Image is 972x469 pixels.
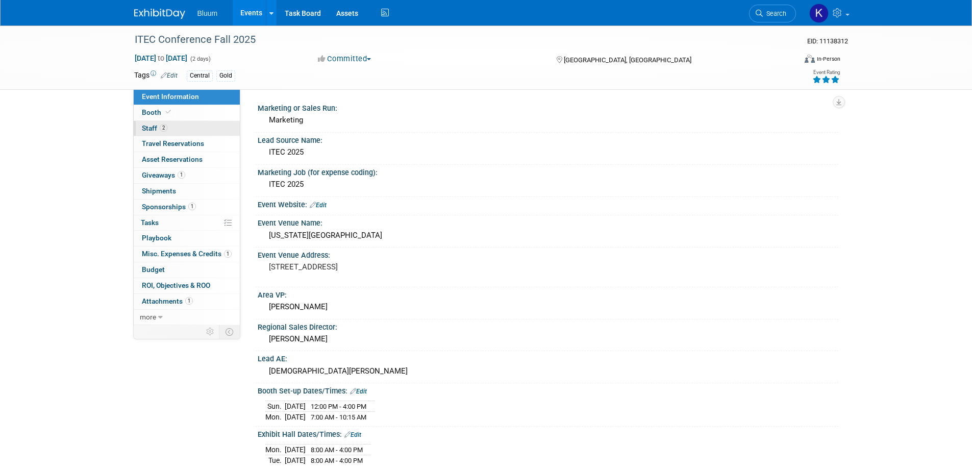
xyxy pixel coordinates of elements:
div: [US_STATE][GEOGRAPHIC_DATA] [265,228,831,243]
img: Kellie Noller [809,4,829,23]
pre: [STREET_ADDRESS] [269,262,488,271]
a: Sponsorships1 [134,200,240,215]
i: Booth reservation complete [166,109,171,115]
span: Search [763,10,786,17]
button: Committed [314,54,375,64]
span: 12:00 PM - 4:00 PM [311,403,366,410]
span: 1 [224,250,232,258]
div: [PERSON_NAME] [265,331,831,347]
span: [DATE] [DATE] [134,54,188,63]
span: 8:00 AM - 4:00 PM [311,446,363,454]
div: In-Person [816,55,840,63]
a: Event Information [134,89,240,105]
span: Staff [142,124,167,132]
div: Lead Source Name: [258,133,838,145]
div: Event Venue Address: [258,248,838,260]
td: Mon. [265,412,285,423]
td: Sun. [265,401,285,412]
span: 2 [160,124,167,132]
td: [DATE] [285,412,306,423]
span: Asset Reservations [142,155,203,163]
td: Toggle Event Tabs [219,325,240,338]
a: Giveaways1 [134,168,240,183]
div: ITEC 2025 [265,144,831,160]
span: Sponsorships [142,203,196,211]
td: Tue. [265,455,285,466]
div: Event Format [736,53,841,68]
div: ITEC Conference Fall 2025 [131,31,781,49]
div: Area VP: [258,287,838,300]
div: Gold [216,70,235,81]
span: 1 [178,171,185,179]
span: to [156,54,166,62]
span: more [140,313,156,321]
div: [PERSON_NAME] [265,299,831,315]
a: Misc. Expenses & Credits1 [134,246,240,262]
td: [DATE] [285,401,306,412]
a: Playbook [134,231,240,246]
div: Event Rating [812,70,840,75]
span: Booth [142,108,173,116]
a: more [134,310,240,325]
a: Budget [134,262,240,278]
div: [DEMOGRAPHIC_DATA][PERSON_NAME] [265,363,831,379]
span: 1 [185,297,193,305]
div: Marketing [265,112,831,128]
img: ExhibitDay [134,9,185,19]
td: Tags [134,70,178,82]
span: Shipments [142,187,176,195]
div: Regional Sales Director: [258,319,838,332]
span: 1 [188,203,196,210]
div: Booth Set-up Dates/Times: [258,383,838,397]
td: [DATE] [285,455,306,466]
span: Attachments [142,297,193,305]
img: Format-Inperson.png [805,55,815,63]
a: Travel Reservations [134,136,240,152]
div: Exhibit Hall Dates/Times: [258,427,838,440]
a: ROI, Objectives & ROO [134,278,240,293]
a: Tasks [134,215,240,231]
span: Playbook [142,234,171,242]
div: Central [187,70,213,81]
a: Edit [350,388,367,395]
span: Giveaways [142,171,185,179]
span: Budget [142,265,165,274]
div: ITEC 2025 [265,177,831,192]
span: [GEOGRAPHIC_DATA], [GEOGRAPHIC_DATA] [564,56,691,64]
a: Staff2 [134,121,240,136]
span: ROI, Objectives & ROO [142,281,210,289]
div: Marketing or Sales Run: [258,101,838,113]
div: Event Website: [258,197,838,210]
span: Misc. Expenses & Credits [142,250,232,258]
a: Edit [161,72,178,79]
a: Edit [344,431,361,438]
a: Edit [310,202,327,209]
a: Booth [134,105,240,120]
td: Mon. [265,444,285,455]
span: (2 days) [189,56,211,62]
div: Event Venue Name: [258,215,838,228]
span: 8:00 AM - 4:00 PM [311,457,363,464]
div: Lead AE: [258,351,838,364]
span: Bluum [197,9,218,17]
a: Attachments1 [134,294,240,309]
a: Asset Reservations [134,152,240,167]
div: Marketing Job (for expense coding): [258,165,838,178]
span: Event Information [142,92,199,101]
span: 7:00 AM - 10:15 AM [311,413,366,421]
td: Personalize Event Tab Strip [202,325,219,338]
span: Tasks [141,218,159,227]
span: Travel Reservations [142,139,204,147]
td: [DATE] [285,444,306,455]
a: Shipments [134,184,240,199]
a: Search [749,5,796,22]
span: Event ID: 11138312 [807,37,848,45]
